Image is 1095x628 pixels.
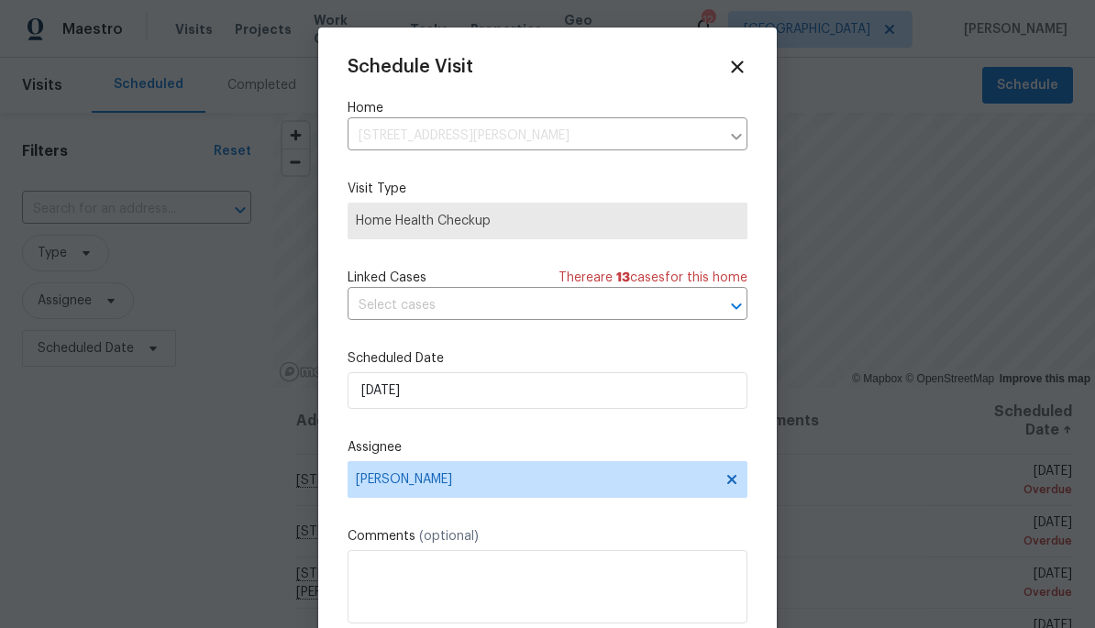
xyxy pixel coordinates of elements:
input: M/D/YYYY [348,372,747,409]
span: 13 [616,271,630,284]
span: There are case s for this home [559,269,747,287]
span: [PERSON_NAME] [356,472,715,487]
input: Enter in an address [348,122,720,150]
label: Comments [348,527,747,545]
span: Schedule Visit [348,58,473,76]
input: Select cases [348,292,696,320]
label: Visit Type [348,180,747,198]
span: Linked Cases [348,269,426,287]
button: Open [724,293,749,319]
label: Home [348,99,747,117]
span: (optional) [419,530,479,543]
label: Assignee [348,438,747,457]
label: Scheduled Date [348,349,747,368]
span: Home Health Checkup [356,212,739,230]
span: Close [727,57,747,77]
